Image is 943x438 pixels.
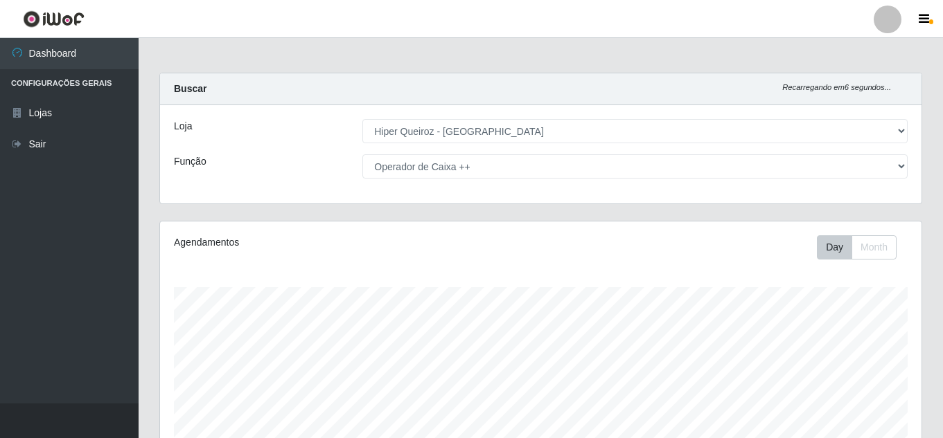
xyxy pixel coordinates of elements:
strong: Buscar [174,83,206,94]
img: CoreUI Logo [23,10,85,28]
button: Month [852,235,897,259]
button: Day [817,235,852,259]
label: Loja [174,119,192,134]
div: First group [817,235,897,259]
i: Recarregando em 6 segundos... [782,83,891,91]
div: Agendamentos [174,235,468,250]
label: Função [174,154,206,169]
div: Toolbar with button groups [817,235,908,259]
